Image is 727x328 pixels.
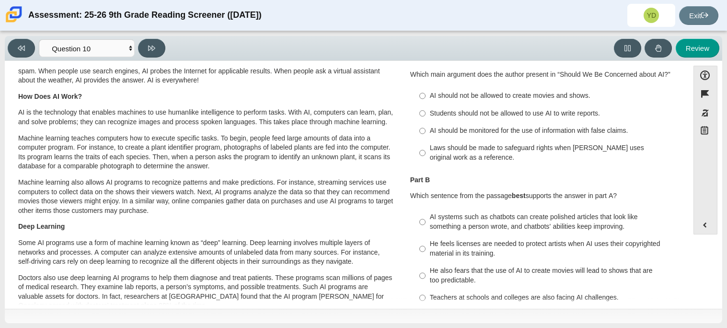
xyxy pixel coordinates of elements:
p: Which sentence from the passage supports the answer in part A? [410,191,677,201]
div: AI should be monitored for the use of information with false claims. [430,126,672,136]
button: Flag item [693,84,717,103]
button: Notepad [693,122,717,142]
button: Open Accessibility Menu [693,66,717,84]
button: Review [676,39,719,58]
div: AI should not be allowed to create movies and shows. [430,91,672,101]
b: Part B [410,176,430,184]
b: How Does AI Work? [18,92,82,101]
b: Deep Learning [18,222,65,231]
div: Assessment items [10,66,684,305]
button: Toggle response masking [693,104,717,122]
button: Expand menu. Displays the button labels. [694,216,717,234]
div: Assessment: 25-26 9th Grade Reading Screener ([DATE]) [28,4,262,27]
p: Doctors also use deep learning AI programs to help them diagnose and treat patients. These progra... [18,273,394,311]
p: Machine learning teaches computers how to execute specific tasks. To begin, people feed large amo... [18,134,394,171]
img: Carmen School of Science & Technology [4,4,24,24]
p: Artificial intelligence, known as AI, is an invisible part of people’s daily lives. Every time pe... [18,57,394,85]
p: AI is the technology that enables machines to use humanlike intelligence to perform tasks. With A... [18,108,394,127]
p: Which main argument does the author present in “Should We Be Concerned about AI?” [410,70,677,80]
a: Exit [679,6,718,25]
div: Laws should be made to safeguard rights when [PERSON_NAME] uses original work as a reference. [430,143,672,162]
div: AI systems such as chatbots can create polished articles that look like something a person wrote,... [430,212,672,231]
b: best [512,191,526,200]
span: YD [647,12,656,19]
a: Carmen School of Science & Technology [4,18,24,26]
div: He feels licenses are needed to protect artists when AI uses their copyrighted material in its tr... [430,239,672,258]
button: Raise Your Hand [645,39,672,58]
div: Students should not be allowed to use AI to write reports. [430,109,672,118]
div: Teachers at schools and colleges are also facing AI challenges. [430,293,672,303]
div: He also fears that the use of AI to create movies will lead to shows that are too predictable. [430,266,672,285]
p: Some AI programs use a form of machine learning known as “deep” learning. Deep learning involves ... [18,238,394,267]
p: Machine learning also allows AI programs to recognize patterns and make predictions. For instance... [18,178,394,215]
